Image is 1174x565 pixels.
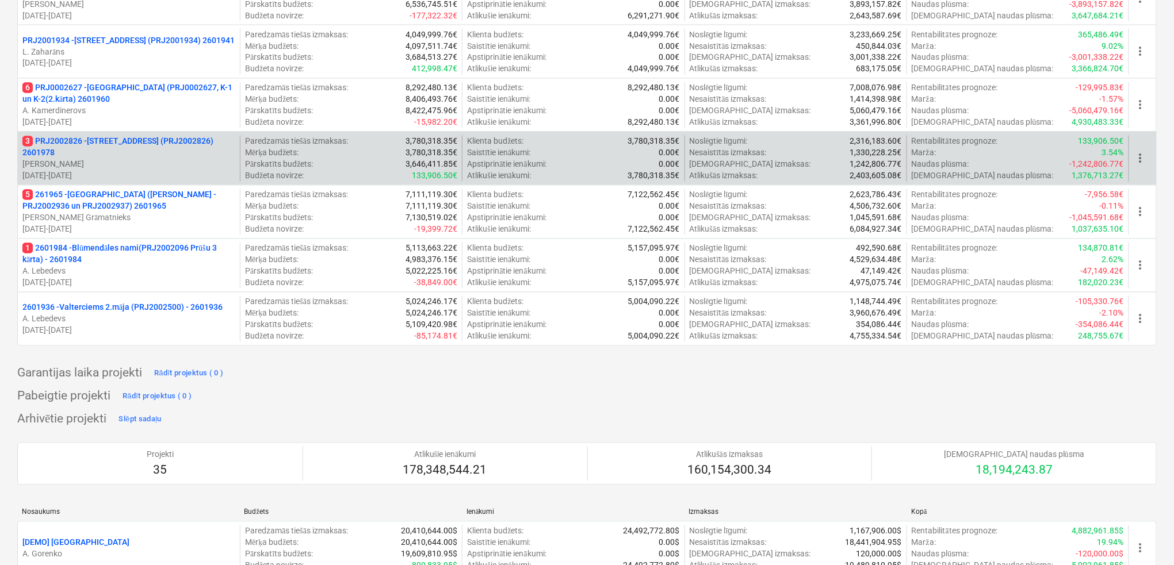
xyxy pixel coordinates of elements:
p: Nesaistītās izmaksas : [690,308,767,319]
p: Paredzamās tiešās izmaksas : [245,243,348,254]
p: 35 [147,463,174,479]
p: Marža : [912,254,936,266]
p: 1,414,398.98€ [850,94,902,105]
p: 178,348,544.21 [403,463,487,479]
span: more_vert [1134,259,1148,272]
p: Budžeta novirze : [245,10,304,21]
p: 24,492,772.80$ [624,525,680,537]
p: [DEMOGRAPHIC_DATA] naudas plūsma : [912,117,1054,128]
p: 4,930,483.33€ [1072,117,1124,128]
p: -1,045,591.68€ [1070,212,1124,224]
p: 4,882,961.85$ [1072,525,1124,537]
p: Projekti [147,449,174,460]
p: Saistītie ienākumi : [467,94,530,105]
p: Naudas plūsma : [912,548,969,560]
p: 0.00€ [659,147,680,159]
p: Atlikušie ienākumi : [467,10,531,21]
p: Mērķa budžets : [245,147,299,159]
p: [PERSON_NAME] Grāmatnieks [22,212,235,224]
span: 6 [22,83,33,93]
p: Paredzamās tiešās izmaksas : [245,82,348,94]
p: Noslēgtie līgumi : [690,136,748,147]
p: 0.00€ [659,40,680,52]
p: Mērķa budžets : [245,308,299,319]
p: Saistītie ienākumi : [467,254,530,266]
p: 0.00€ [659,266,680,277]
p: Noslēgtie līgumi : [690,296,748,308]
p: -19,399.72€ [414,224,457,235]
p: -47,149.42€ [1081,266,1124,277]
p: -354,086.44€ [1076,319,1124,330]
p: 8,292,480.13€ [628,117,680,128]
p: 365,486.49€ [1079,29,1124,40]
button: Slēpt sadaļu [116,410,165,429]
p: Noslēgtie līgumi : [690,29,748,40]
p: 1,376,713.27€ [1072,170,1124,182]
p: 133,906.50€ [1079,136,1124,147]
p: Atlikušie ienākumi : [467,277,531,289]
p: [DEMO] [GEOGRAPHIC_DATA] [22,537,129,548]
p: 492,590.68€ [856,243,902,254]
p: Noslēgtie līgumi : [690,525,748,537]
span: more_vert [1134,45,1148,59]
p: Atlikušās izmaksas : [690,117,758,128]
p: Apstiprinātie ienākumi : [467,212,546,224]
p: 2,643,587.69€ [850,10,902,21]
p: [DEMOGRAPHIC_DATA] izmaksas : [690,266,811,277]
p: 0.00€ [659,319,680,330]
p: Klienta budžets : [467,296,523,308]
p: Marža : [912,201,936,212]
p: Atlikušie ienākumi : [467,224,531,235]
p: Budžeta novirze : [245,330,304,342]
p: 4,049,999.76€ [406,29,457,40]
p: 4,983,376.15€ [406,254,457,266]
p: Atlikušie ienākumi : [467,330,531,342]
div: Chat Widget [1116,510,1174,565]
p: 0.00$ [659,548,680,560]
p: 8,422,475.96€ [406,105,457,117]
p: Klienta budžets : [467,82,523,94]
span: more_vert [1134,152,1148,166]
p: [DEMOGRAPHIC_DATA] izmaksas : [690,548,811,560]
p: [DATE] - [DATE] [22,117,235,128]
p: 9.02% [1102,40,1124,52]
p: [DATE] - [DATE] [22,277,235,289]
p: Apstiprinātie ienākumi : [467,105,546,117]
div: Slēpt sadaļu [118,413,162,426]
p: Klienta budžets : [467,189,523,201]
p: 3,647,684.21€ [1072,10,1124,21]
p: [DEMOGRAPHIC_DATA] naudas plūsma : [912,224,1054,235]
span: more_vert [1134,312,1148,326]
p: 18,194,243.87 [944,463,1084,479]
p: Nesaistītās izmaksas : [690,94,767,105]
p: Mērķa budžets : [245,40,299,52]
p: Atlikušie ienākumi [403,449,487,460]
p: Pārskatīts budžets : [245,319,313,330]
p: [DEMOGRAPHIC_DATA] izmaksas : [690,212,811,224]
p: 412,998.47€ [412,63,457,75]
p: Atlikušie ienākumi : [467,170,531,182]
p: Naudas plūsma : [912,52,969,63]
p: Mērķa budžets : [245,94,299,105]
div: [DEMO] [GEOGRAPHIC_DATA]A. Gorenko [22,537,235,560]
p: Pabeigtie projekti [17,389,110,405]
p: Rentabilitātes prognoze : [912,525,997,537]
p: Pārskatīts budžets : [245,52,313,63]
p: A. Gorenko [22,548,235,560]
p: Atlikušās izmaksas : [690,10,758,21]
div: 5261965 -[GEOGRAPHIC_DATA] ([PERSON_NAME] - PRJ2002936 un PRJ2002937) 2601965[PERSON_NAME] Grāmat... [22,189,235,235]
p: Marža : [912,40,936,52]
p: Klienta budžets : [467,136,523,147]
p: 7,130,519.02€ [406,212,457,224]
p: -5,060,479.16€ [1070,105,1124,117]
p: 3,001,338.22€ [850,52,902,63]
p: 1,167,906.00$ [850,525,902,537]
p: 182,020.23€ [1079,277,1124,289]
p: 4,755,334.54€ [850,330,902,342]
span: more_vert [1134,98,1148,112]
p: 3,780,318.35€ [628,136,680,147]
p: 0.00€ [659,52,680,63]
p: 0.00€ [659,212,680,224]
p: Mērķa budžets : [245,201,299,212]
p: -105,330.76€ [1076,296,1124,308]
